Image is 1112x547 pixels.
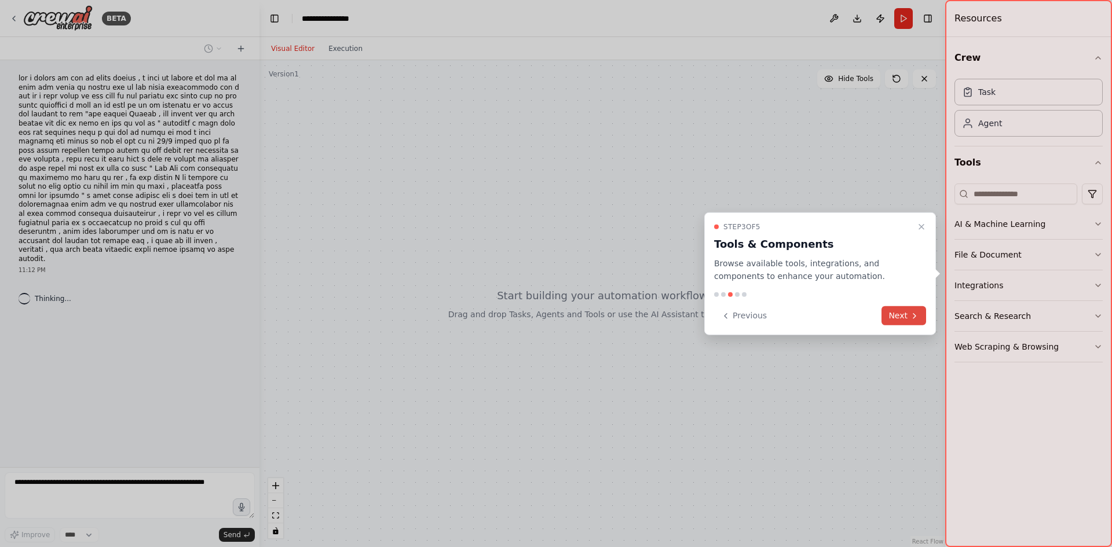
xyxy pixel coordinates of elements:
p: Browse available tools, integrations, and components to enhance your automation. [714,256,912,283]
button: Hide left sidebar [266,10,283,27]
button: Close walkthrough [915,219,928,233]
button: Previous [714,306,774,325]
button: Next [881,306,926,325]
span: Step 3 of 5 [723,222,760,231]
h3: Tools & Components [714,236,912,252]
